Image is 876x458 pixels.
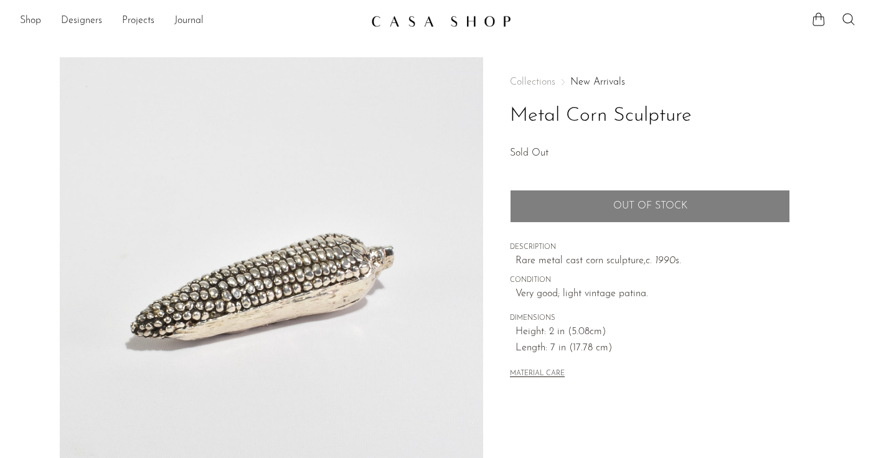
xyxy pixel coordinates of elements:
a: Journal [174,13,204,29]
span: DESCRIPTION [510,242,790,253]
button: Add to cart [510,190,790,222]
span: Rare metal cast corn sculpture, [516,256,681,266]
nav: Desktop navigation [20,11,361,32]
em: c. 1990s. [646,256,681,266]
nav: Breadcrumbs [510,77,790,87]
a: New Arrivals [570,77,625,87]
button: MATERIAL CARE [510,370,565,379]
span: Height: 2 in (5.08cm) [516,324,790,340]
a: Designers [61,13,102,29]
span: Collections [510,77,555,87]
span: DIMENSIONS [510,313,790,324]
a: Projects [122,13,154,29]
ul: NEW HEADER MENU [20,11,361,32]
span: CONDITION [510,275,790,286]
span: Out of stock [613,200,687,212]
span: Length: 7 in (17.78 cm) [516,340,790,357]
span: Sold Out [510,148,549,158]
h1: Metal Corn Sculpture [510,100,790,132]
a: Shop [20,13,41,29]
span: Very good; light vintage patina. [516,286,790,302]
